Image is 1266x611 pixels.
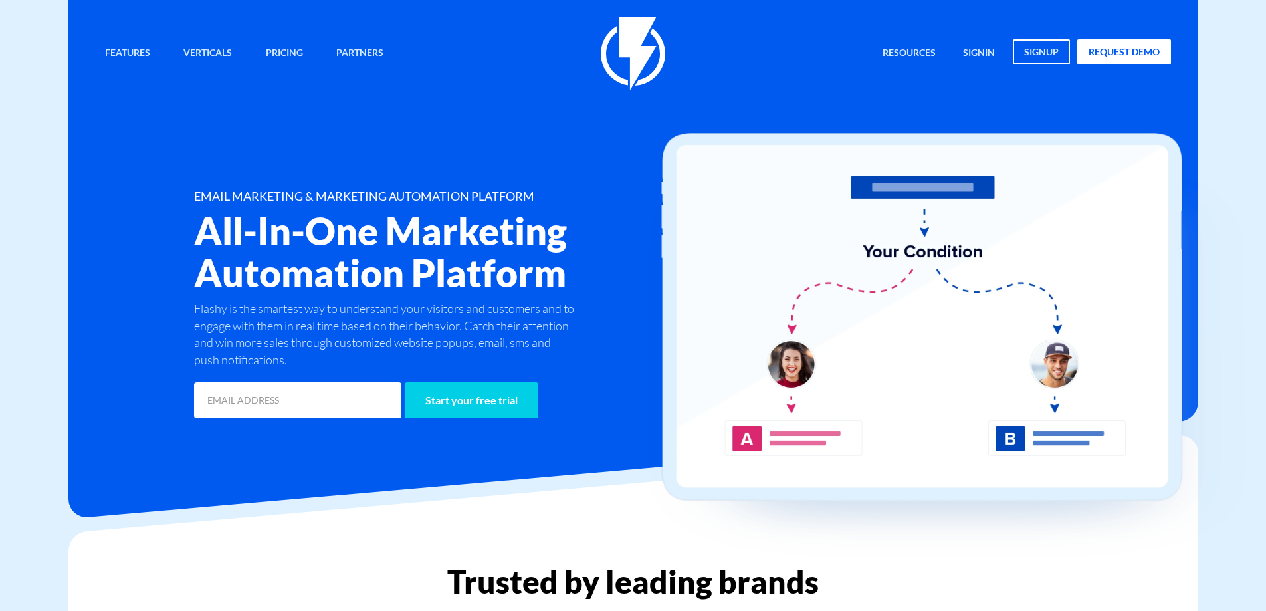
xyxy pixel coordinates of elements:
a: Features [95,39,160,68]
h1: EMAIL MARKETING & MARKETING AUTOMATION PLATFORM [194,190,712,203]
a: Pricing [256,39,313,68]
a: Partners [326,39,393,68]
p: Flashy is the smartest way to understand your visitors and customers and to engage with them in r... [194,301,578,369]
a: Resources [873,39,946,68]
h2: Trusted by leading brands [68,564,1198,599]
h2: All-In-One Marketing Automation Platform [194,210,712,294]
a: signup [1013,39,1070,64]
input: Start your free trial [405,382,538,418]
input: EMAIL ADDRESS [194,382,401,418]
a: signin [953,39,1005,68]
a: request demo [1077,39,1171,64]
a: Verticals [173,39,242,68]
